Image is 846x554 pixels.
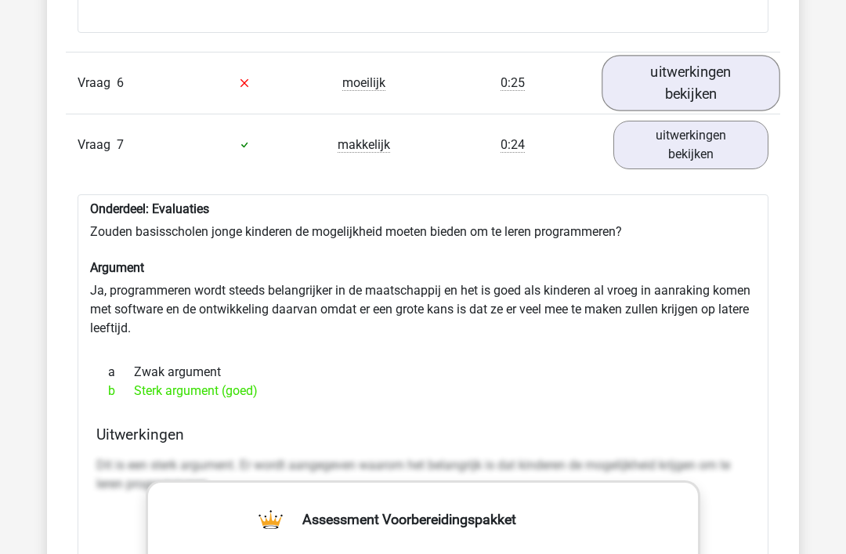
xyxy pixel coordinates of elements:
span: a [108,363,134,382]
span: moeilijk [342,75,385,91]
span: Vraag [78,136,117,154]
span: Vraag [78,74,117,92]
h4: Uitwerkingen [96,425,750,444]
span: 6 [117,75,124,90]
span: b [108,382,134,400]
h6: Onderdeel: Evaluaties [90,201,756,216]
div: Zwak argument [96,363,750,382]
div: Sterk argument (goed) [96,382,750,400]
span: 0:25 [501,75,525,91]
span: makkelijk [338,137,390,153]
span: 7 [117,137,124,152]
h6: Argument [90,260,756,275]
p: Dit is een sterk argument. Er wordt aangegeven waarom het belangrijk is dat kinderen de mogelijkh... [96,456,750,494]
span: 0:24 [501,137,525,153]
a: uitwerkingen bekijken [602,55,780,110]
a: uitwerkingen bekijken [613,121,768,169]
